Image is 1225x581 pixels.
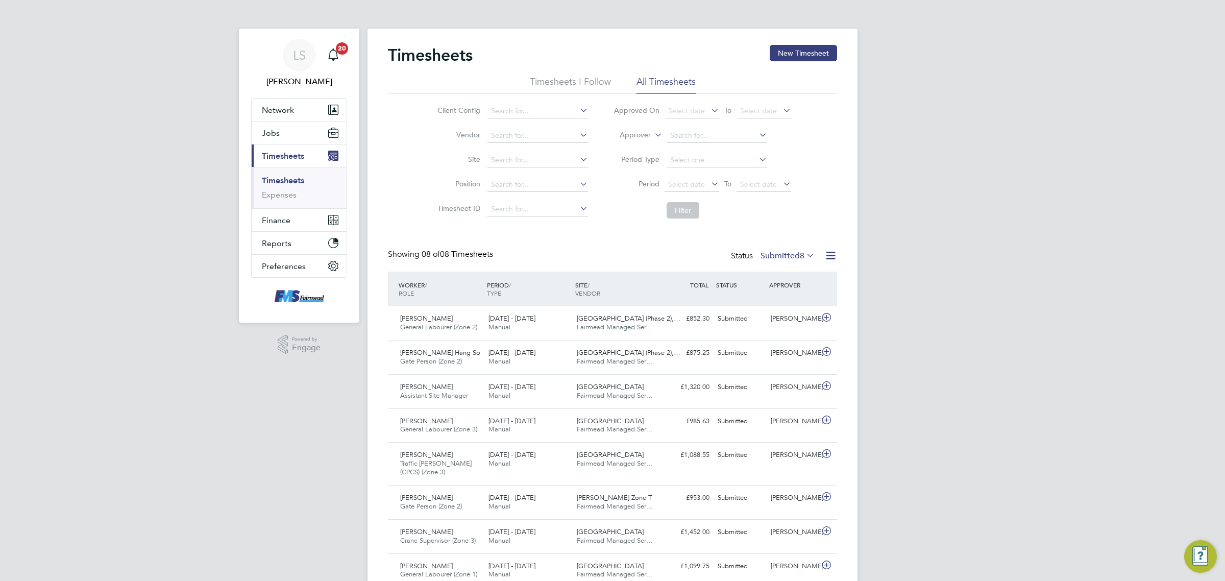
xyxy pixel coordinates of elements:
span: Manual [488,570,510,578]
span: [PERSON_NAME]… [400,562,459,570]
input: Search for... [487,129,588,143]
button: Filter [667,202,699,219]
input: Search for... [667,129,767,143]
span: Manual [488,459,510,468]
span: Reports [262,238,291,248]
span: Manual [488,425,510,433]
span: Assistant Site Manager [400,391,468,400]
div: £985.63 [660,413,714,430]
input: Search for... [487,104,588,118]
span: Fairmead Managed Ser… [577,570,653,578]
div: [PERSON_NAME] [767,310,820,327]
div: Submitted [714,524,767,541]
span: Jobs [262,128,280,138]
input: Select one [667,153,767,167]
span: Fairmead Managed Ser… [577,502,653,511]
span: Crane Supervisor (Zone 3) [400,536,476,545]
span: [GEOGRAPHIC_DATA] [577,450,644,459]
span: Fairmead Managed Ser… [577,536,653,545]
label: Vendor [434,130,480,139]
span: [DATE] - [DATE] [488,348,535,357]
div: Showing [388,249,495,260]
span: [DATE] - [DATE] [488,527,535,536]
span: [DATE] - [DATE] [488,382,535,391]
span: VENDOR [575,289,600,297]
span: Manual [488,323,510,331]
a: Timesheets [262,176,304,185]
span: Manual [488,502,510,511]
div: £953.00 [660,490,714,506]
span: ROLE [399,289,414,297]
span: [PERSON_NAME] [400,382,453,391]
img: f-mead-logo-retina.png [272,288,326,304]
div: £1,088.55 [660,447,714,464]
button: Preferences [252,255,347,277]
input: Search for... [487,153,588,167]
span: Finance [262,215,290,225]
label: Period Type [614,155,659,164]
label: Period [614,179,659,188]
span: General Labourer (Zone 1) [400,570,477,578]
span: Network [262,105,294,115]
div: [PERSON_NAME] [767,413,820,430]
nav: Main navigation [239,29,359,323]
div: Submitted [714,345,767,361]
button: Jobs [252,122,347,144]
span: / [425,281,427,289]
span: [DATE] - [DATE] [488,417,535,425]
span: Preferences [262,261,306,271]
a: Go to home page [251,288,347,304]
span: Manual [488,391,510,400]
div: [PERSON_NAME] [767,558,820,575]
span: [DATE] - [DATE] [488,493,535,502]
span: Lawrence Schott [251,76,347,88]
li: All Timesheets [636,76,696,94]
button: Reports [252,232,347,254]
span: [PERSON_NAME] [400,527,453,536]
button: Timesheets [252,144,347,167]
span: / [587,281,590,289]
div: [PERSON_NAME] [767,490,820,506]
button: Finance [252,209,347,231]
a: Expenses [262,190,297,200]
span: Timesheets [262,151,304,161]
span: Fairmead Managed Ser… [577,357,653,366]
span: Select date [740,180,777,189]
span: Select date [668,106,705,115]
div: APPROVER [767,276,820,294]
div: £1,099.75 [660,558,714,575]
span: Select date [668,180,705,189]
span: Manual [488,357,510,366]
div: £852.30 [660,310,714,327]
span: [GEOGRAPHIC_DATA] (Phase 2),… [577,314,680,323]
a: Powered byEngage [278,335,321,354]
span: Fairmead Managed Ser… [577,459,653,468]
label: Position [434,179,480,188]
span: To [721,104,734,117]
span: Fairmead Managed Ser… [577,323,653,331]
div: Submitted [714,413,767,430]
span: [DATE] - [DATE] [488,450,535,459]
span: Gate Person (Zone 2) [400,357,462,366]
span: 08 of [422,249,440,259]
span: LS [293,49,306,62]
span: General Labourer (Zone 2) [400,323,477,331]
input: Search for... [487,202,588,216]
button: Network [252,99,347,121]
span: Fairmead Managed Ser… [577,425,653,433]
span: [DATE] - [DATE] [488,314,535,323]
div: £875.25 [660,345,714,361]
div: [PERSON_NAME] [767,447,820,464]
span: [PERSON_NAME] [400,493,453,502]
span: 20 [336,42,348,55]
span: Engage [292,344,321,352]
div: Submitted [714,447,767,464]
span: TYPE [487,289,501,297]
span: [PERSON_NAME] [400,314,453,323]
div: Submitted [714,490,767,506]
input: Search for... [487,178,588,192]
div: STATUS [714,276,767,294]
span: Powered by [292,335,321,344]
span: / [509,281,511,289]
div: £1,452.00 [660,524,714,541]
